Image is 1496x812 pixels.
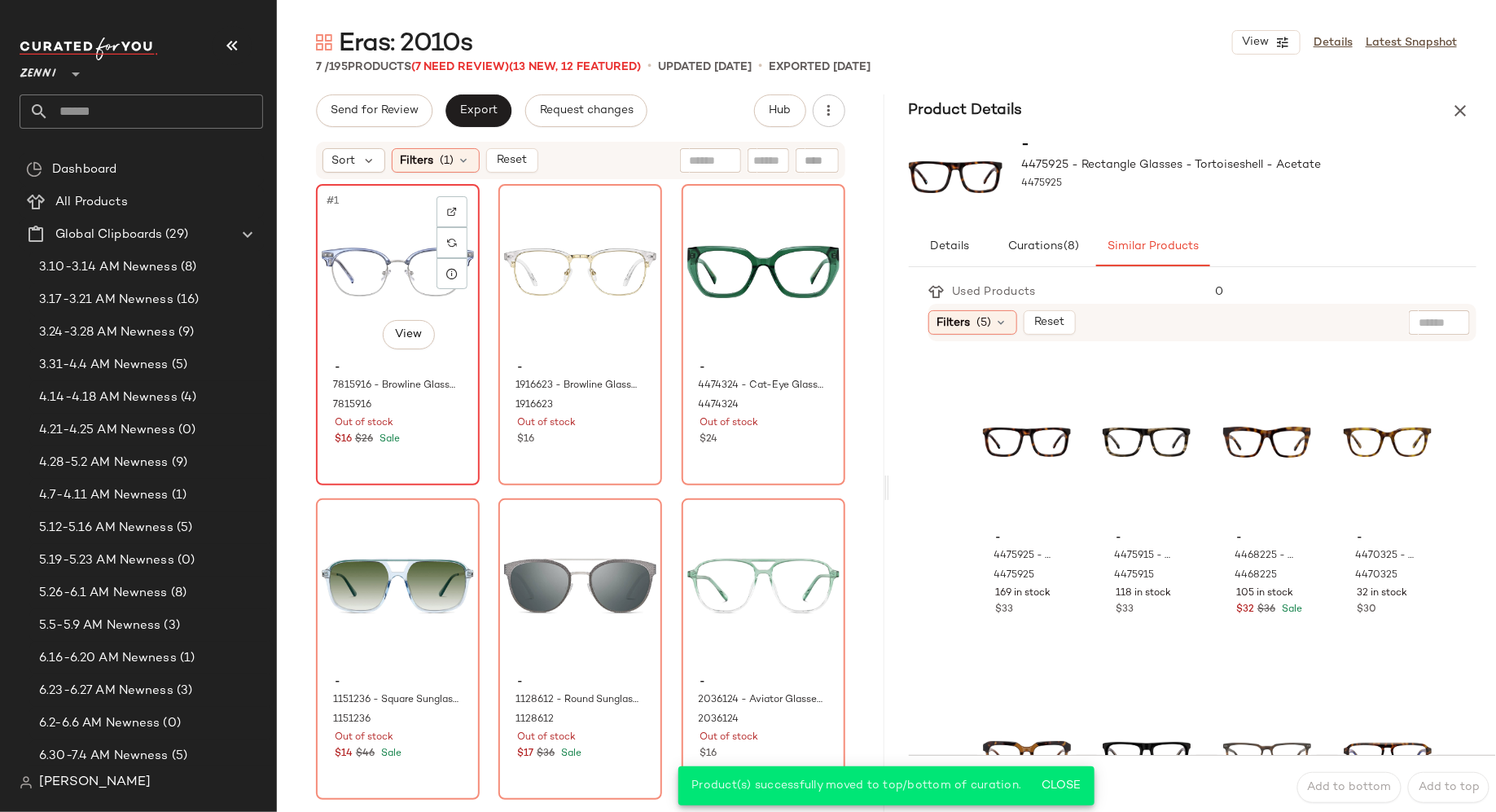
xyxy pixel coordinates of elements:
[39,747,169,766] span: 6.30-7.4 AM Newness
[39,421,175,440] span: 4.21-4.25 AM Newness
[1114,549,1176,564] span: 4475915 - Rectangle Glasses - Brown - Acetate
[977,314,992,331] span: (5)
[1022,177,1063,191] span: 4475925
[1355,568,1397,583] span: 4470325
[945,283,1049,301] div: Used Products
[517,361,643,375] span: -
[517,731,576,745] span: Out of stock
[1041,779,1081,792] span: Close
[1116,531,1178,546] span: -
[39,617,161,635] span: 5.5-5.9 AM Newness
[539,104,634,117] span: Request changes
[39,519,173,538] span: 5.12-5.16 AM Newness
[1357,603,1376,617] span: $30
[700,747,717,762] span: $16
[169,486,186,505] span: (1)
[335,432,352,447] span: $16
[517,416,576,431] span: Out of stock
[355,432,373,447] span: $26
[517,432,534,447] span: $16
[316,61,329,73] span: 7 /
[996,603,1014,617] span: $33
[333,713,371,727] span: 1151236
[411,61,509,73] span: (7 Need Review)
[647,57,651,77] span: •
[39,258,178,277] span: 3.10-3.14 AM Newness
[1063,240,1079,253] span: (8)
[504,190,656,354] img: 1916623-eyeglasses-front-view.jpg
[20,37,158,60] img: cfy_white_logo.C9jOOHJF.svg
[699,713,739,727] span: 2036124
[517,747,533,762] span: $17
[39,291,173,309] span: 3.17-3.21 AM Newness
[316,34,332,50] img: svg%3e
[356,747,375,762] span: $46
[909,134,1002,221] img: 4475925-eyeglasses-front-view.jpg
[55,193,128,212] span: All Products
[39,388,178,407] span: 4.14-4.18 AM Newness
[329,61,348,73] span: 195
[509,61,641,73] span: (13 New, 12 Featured)
[515,693,642,708] span: 1128612 - Round Sunglasses - Gray - Stainless Steel
[768,104,791,117] span: Hub
[178,388,196,407] span: (4)
[383,320,435,349] button: View
[39,584,168,603] span: 5.26-6.1 AM Newness
[459,104,498,117] span: Export
[754,94,806,127] button: Hub
[169,454,187,472] span: (9)
[335,416,393,431] span: Out of stock
[1357,531,1419,546] span: -
[175,421,195,440] span: (0)
[173,291,200,309] span: (16)
[1034,771,1087,801] button: Close
[322,504,474,669] img: 1151236-sunglasses-front-view.jpg
[1022,156,1322,173] span: 4475925 - Rectangle Glasses - Tortoiseshell - Acetate
[160,714,181,733] span: (0)
[699,398,739,413] span: 4474324
[687,504,840,669] img: 2036124-eyeglasses-front-view.jpg
[1116,603,1134,617] span: $33
[486,148,538,173] button: Reset
[515,398,553,413] span: 1916623
[1103,360,1191,525] img: 4475915-eyeglasses-front-view.jpg
[335,361,461,375] span: -
[322,190,474,354] img: 7815916-eyeglasses-front-view.jpg
[39,356,169,375] span: 3.31-4.4 AM Newness
[1241,36,1269,49] span: View
[504,504,656,669] img: 1128612-sunglasses-front-view.jpg
[1344,360,1432,525] img: 4470325-eyeglasses-front-view.jpg
[333,379,459,393] span: 7815916 - Browline Glasses - Blue - Mixed
[39,551,174,570] span: 5.19-5.23 AM Newness
[20,776,33,789] img: svg%3e
[39,486,169,505] span: 4.7-4.11 AM Newness
[376,434,400,445] span: Sale
[700,675,827,690] span: -
[161,617,180,635] span: (3)
[1357,586,1407,601] span: 32 in stock
[173,682,192,700] span: (3)
[55,226,162,244] span: Global Clipboards
[996,586,1051,601] span: 169 in stock
[929,240,969,253] span: Details
[1236,531,1298,546] span: -
[168,584,186,603] span: (8)
[447,207,457,217] img: svg%3e
[994,568,1035,583] span: 4475925
[1314,34,1353,51] a: Details
[1024,310,1076,335] button: Reset
[1279,604,1302,615] span: Sale
[26,161,42,178] img: svg%3e
[525,94,647,127] button: Request changes
[173,519,192,538] span: (5)
[175,323,194,342] span: (9)
[39,773,151,792] span: [PERSON_NAME]
[39,714,160,733] span: 6.2-6.6 AM Newness
[330,104,419,117] span: Send for Review
[325,193,342,209] span: #1
[699,693,825,708] span: 2036124 - Aviator Glasses - Green - Plastic
[687,190,840,354] img: 4474324-eyeglasses-front-view.jpg
[169,747,187,766] span: (5)
[178,258,196,277] span: (8)
[515,379,642,393] span: 1916623 - Browline Glasses - Clear - Mixed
